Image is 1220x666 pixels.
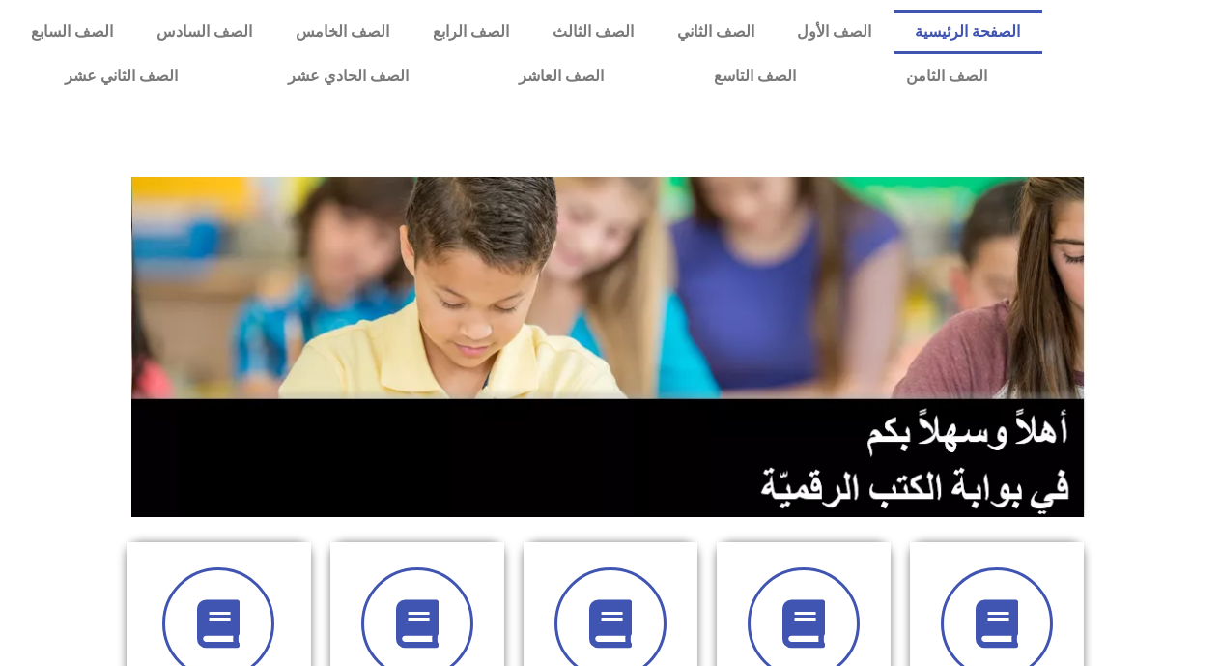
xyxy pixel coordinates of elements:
a: الصف التاسع [659,54,851,99]
a: الصف الثاني [655,10,776,54]
a: الصف الأول [776,10,894,54]
a: الصف الثالث [530,10,655,54]
a: الصف الثامن [851,54,1042,99]
a: الصف الثاني عشر [10,54,233,99]
a: الصف الخامس [274,10,411,54]
a: الصف العاشر [464,54,659,99]
a: الصف السابع [10,10,135,54]
a: الصف الرابع [411,10,531,54]
a: الصفحة الرئيسية [894,10,1042,54]
a: الصف السادس [135,10,274,54]
a: الصف الحادي عشر [233,54,464,99]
